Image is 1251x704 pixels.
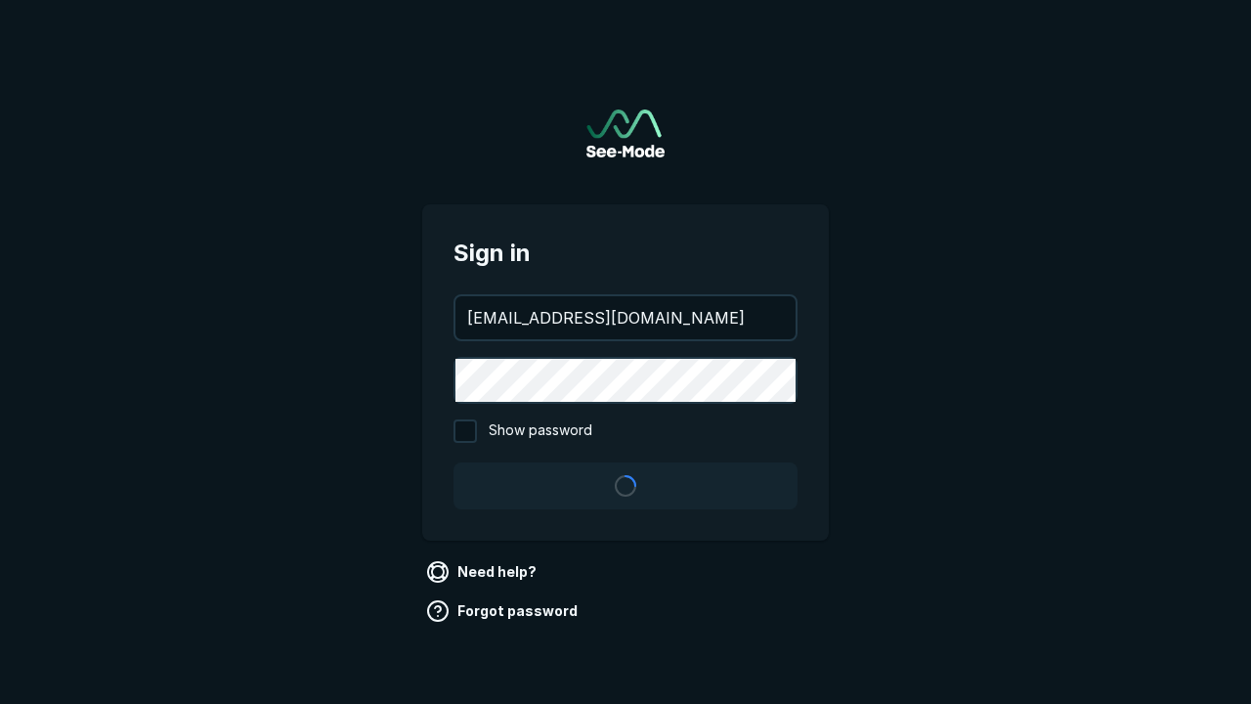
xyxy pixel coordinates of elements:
span: Show password [489,419,592,443]
a: Forgot password [422,595,585,627]
a: Need help? [422,556,544,588]
input: your@email.com [455,296,796,339]
span: Sign in [453,236,798,271]
img: See-Mode Logo [586,110,665,157]
a: Go to sign in [586,110,665,157]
